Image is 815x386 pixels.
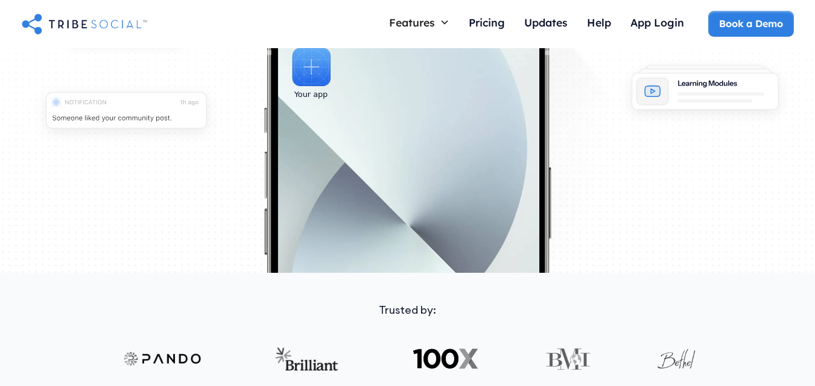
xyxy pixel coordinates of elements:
div: Help [587,16,611,29]
div: Features [389,16,435,29]
a: Book a Demo [708,11,793,36]
div: Your app [294,88,328,101]
div: Features [379,11,459,34]
a: Help [577,11,621,37]
div: Trusted by: [24,302,791,318]
img: An illustration of Learning Modules [620,58,791,125]
img: Bethel logo [656,347,697,371]
img: An illustration of push notification [33,82,220,145]
a: App Login [621,11,694,37]
a: Pricing [459,11,515,37]
img: BMI logo [545,347,591,371]
img: Brilliant logo [273,347,346,371]
a: home [22,11,147,36]
img: Pando logo [118,347,209,371]
img: 100X logo [411,347,480,371]
div: Pricing [469,16,505,29]
a: Updates [515,11,577,37]
div: App Login [630,16,684,29]
div: Updates [524,16,568,29]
